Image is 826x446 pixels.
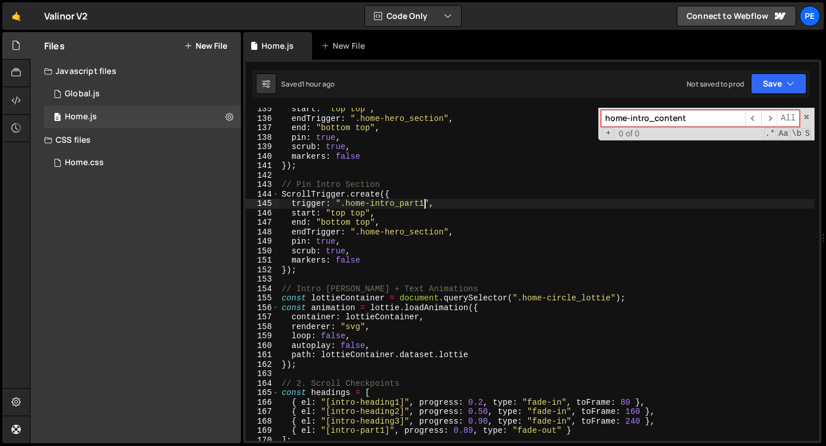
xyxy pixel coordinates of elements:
span: ​ [745,110,761,127]
div: New File [321,40,369,52]
div: 164 [246,379,279,389]
div: 139 [246,142,279,152]
div: 17312/48036.css [44,151,241,174]
div: 165 [246,388,279,398]
div: CSS files [30,128,241,151]
span: Whole Word Search [790,128,802,139]
h2: Files [44,40,65,52]
div: 137 [246,123,279,133]
div: 148 [246,228,279,237]
span: Alt-Enter [777,110,800,127]
a: Connect to Webflow [677,6,796,26]
div: 166 [246,398,279,408]
div: 168 [246,417,279,427]
div: Home.css [65,158,104,168]
button: Save [751,73,806,94]
div: Global.js [65,89,100,99]
a: 🤙 [2,2,30,30]
div: 160 [246,341,279,351]
span: Toggle Replace mode [602,128,614,139]
div: 147 [246,218,279,228]
div: 17312/48098.js [44,83,241,105]
div: 163 [246,369,279,379]
div: 145 [246,199,279,209]
div: 141 [246,161,279,171]
div: 152 [246,265,279,275]
div: 154 [246,284,279,294]
span: 0 [54,114,61,123]
div: 170 [246,436,279,445]
div: 159 [246,331,279,341]
div: 142 [246,171,279,181]
span: ​ [761,110,777,127]
span: CaseSensitive Search [777,128,789,139]
div: Home.js [262,40,294,52]
div: Valinor V2 [44,9,88,23]
div: 138 [246,133,279,143]
div: 150 [246,247,279,256]
span: 0 of 0 [614,129,644,139]
span: RegExp Search [764,128,776,139]
div: 158 [246,322,279,332]
div: 135 [246,104,279,114]
a: Pe [800,6,820,26]
div: 161 [246,350,279,360]
div: Not saved to prod [687,79,744,89]
div: 136 [246,114,279,124]
div: 153 [246,275,279,284]
div: 157 [246,312,279,322]
div: 1 hour ago [302,79,335,89]
div: Home.js [65,112,97,122]
div: 143 [246,180,279,190]
div: Saved [281,79,334,89]
div: 155 [246,294,279,303]
div: 17312/48035.js [44,105,241,128]
span: Search In Selection [804,128,811,139]
div: 167 [246,407,279,417]
div: 151 [246,256,279,265]
button: New File [184,41,227,50]
div: 162 [246,360,279,370]
input: Search for [601,110,745,127]
button: Code Only [365,6,461,26]
div: 169 [246,426,279,436]
div: Javascript files [30,60,241,83]
div: 156 [246,303,279,313]
div: 144 [246,190,279,199]
div: 149 [246,237,279,247]
div: 140 [246,152,279,162]
div: 146 [246,209,279,218]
